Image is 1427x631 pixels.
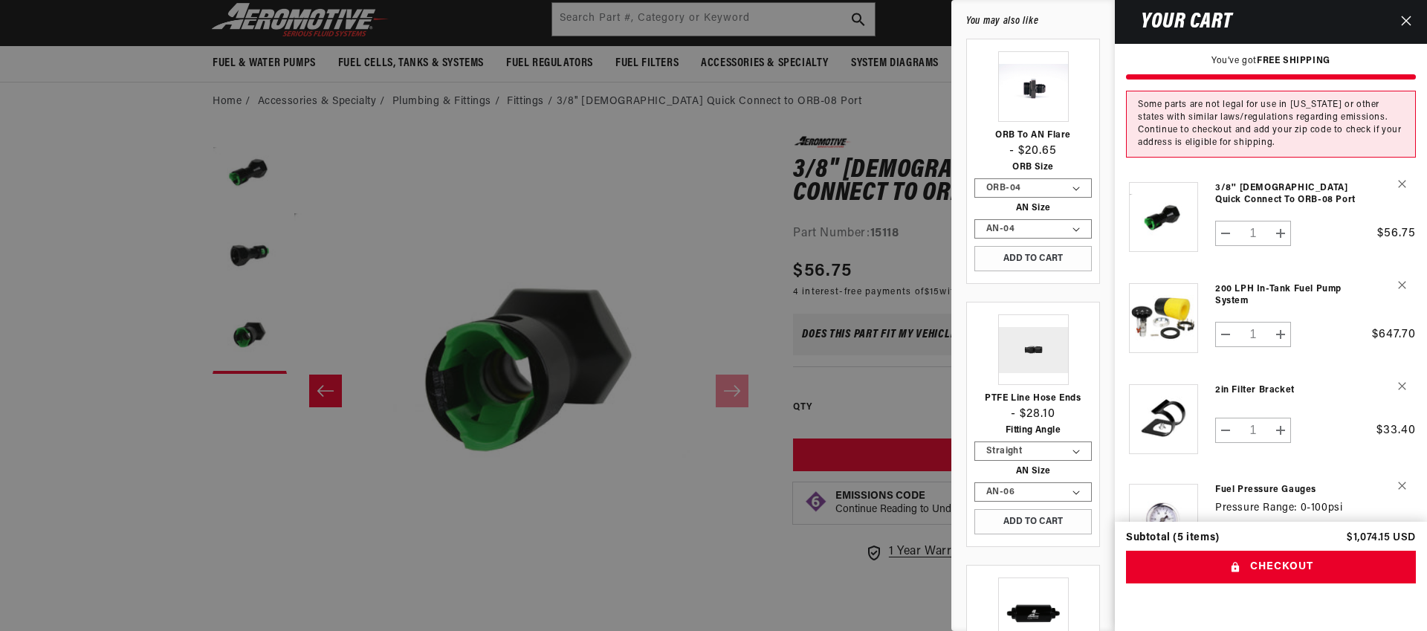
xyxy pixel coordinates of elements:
p: $1,074.15 USD [1347,533,1416,543]
iframe: PayPal-paypal [1126,583,1416,616]
a: 3/8'' [DEMOGRAPHIC_DATA] Quick Connect to ORB-08 Port [1215,182,1363,206]
span: $647.70 [1372,329,1416,340]
a: 200 LPH In-Tank Fuel Pump System [1215,283,1363,307]
span: $33.40 [1376,424,1416,436]
a: 2in Filter Bracket [1215,384,1363,396]
span: $56.75 [1377,227,1416,239]
a: Fuel Pressure Gauges [1215,484,1363,496]
button: Remove 200 LPH In-Tank Fuel Pump System [1389,272,1415,298]
dd: 0-100psi [1301,502,1343,514]
button: Remove 3/8'' Female Quick Connect to ORB-08 Port [1389,171,1415,197]
strong: FREE SHIPPING [1257,56,1330,65]
button: Remove Fuel Pressure Gauges - 0-100psi [1389,473,1415,499]
button: Remove 2in Filter Bracket [1389,373,1415,399]
button: Checkout [1126,551,1416,584]
h2: Your cart [1126,13,1232,31]
input: Quantity for 200 LPH In-Tank Fuel Pump System [1236,322,1271,347]
div: Some parts are not legal for use in [US_STATE] or other states with similar laws/regulations rega... [1126,91,1416,157]
dt: Pressure Range: [1215,502,1297,514]
p: You’ve got [1126,55,1416,68]
input: Quantity for 3/8&#39;&#39; Female Quick Connect to ORB-08 Port [1236,221,1271,246]
input: Quantity for 2in Filter Bracket [1236,418,1271,443]
div: Subtotal (5 items) [1126,533,1220,543]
